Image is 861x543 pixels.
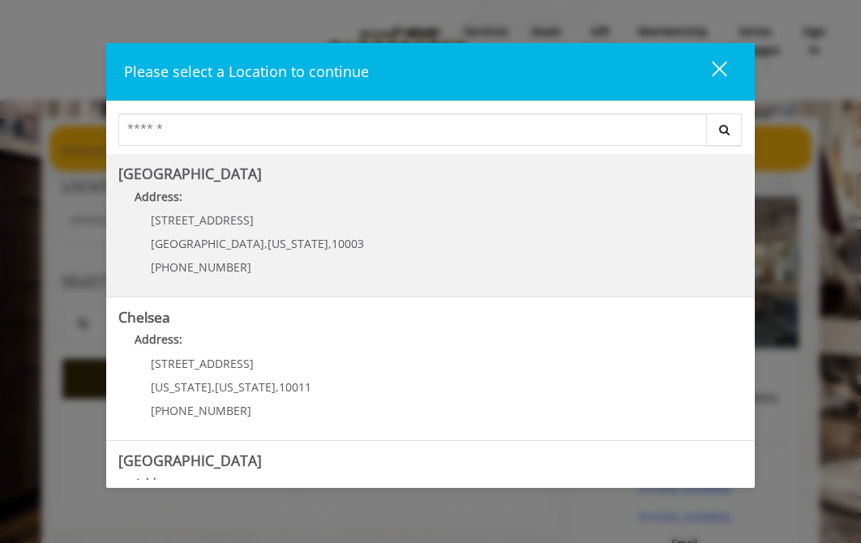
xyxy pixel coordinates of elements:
[151,259,251,275] span: [PHONE_NUMBER]
[151,379,212,395] span: [US_STATE]
[693,60,726,84] div: close dialog
[212,379,215,395] span: ,
[118,307,170,327] b: Chelsea
[151,212,254,228] span: [STREET_ADDRESS]
[118,164,262,183] b: [GEOGRAPHIC_DATA]
[151,236,264,251] span: [GEOGRAPHIC_DATA]
[276,379,279,395] span: ,
[279,379,311,395] span: 10011
[118,451,262,470] b: [GEOGRAPHIC_DATA]
[332,236,364,251] span: 10003
[118,113,707,146] input: Search Center
[215,379,276,395] span: [US_STATE]
[124,62,369,81] span: Please select a Location to continue
[118,113,743,154] div: Center Select
[135,475,182,490] b: Address:
[135,189,182,204] b: Address:
[135,331,182,347] b: Address:
[682,55,737,88] button: close dialog
[151,356,254,371] span: [STREET_ADDRESS]
[151,403,251,418] span: [PHONE_NUMBER]
[715,124,734,135] i: Search button
[264,236,268,251] span: ,
[328,236,332,251] span: ,
[268,236,328,251] span: [US_STATE]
